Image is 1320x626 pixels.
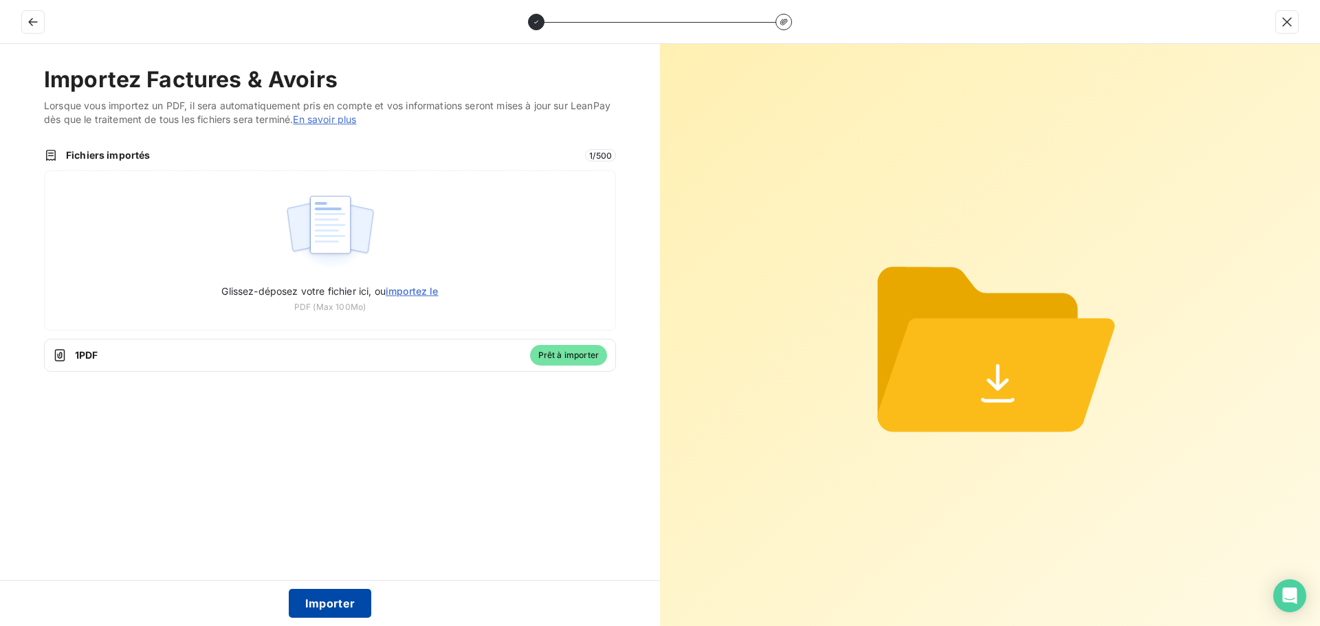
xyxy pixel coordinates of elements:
[1273,579,1306,612] div: Open Intercom Messenger
[386,285,439,297] span: importez le
[293,113,356,125] a: En savoir plus
[221,285,438,297] span: Glissez-déposez votre fichier ici, ou
[44,66,616,93] h2: Importez Factures & Avoirs
[294,301,366,313] span: PDF (Max 100Mo)
[66,148,577,162] span: Fichiers importés
[285,188,376,276] img: illustration
[44,99,616,126] span: Lorsque vous importez un PDF, il sera automatiquement pris en compte et vos informations seront m...
[289,589,372,618] button: Importer
[585,149,616,161] span: 1 / 500
[75,348,522,362] span: 1 PDF
[530,345,607,366] span: Prêt à importer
